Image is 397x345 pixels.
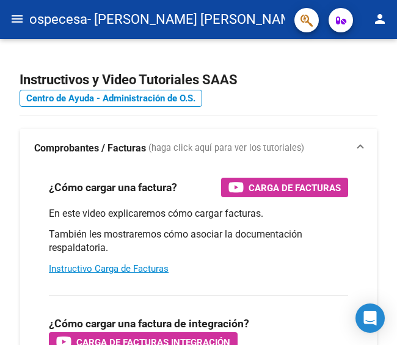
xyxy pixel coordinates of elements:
[49,228,348,255] p: También les mostraremos cómo asociar la documentación respaldatoria.
[49,315,249,332] h3: ¿Cómo cargar una factura de integración?
[20,90,202,107] a: Centro de Ayuda - Administración de O.S.
[249,180,341,195] span: Carga de Facturas
[49,207,348,220] p: En este video explicaremos cómo cargar facturas.
[20,129,377,168] mat-expansion-panel-header: Comprobantes / Facturas (haga click aquí para ver los tutoriales)
[373,12,387,26] mat-icon: person
[29,6,87,33] span: ospecesa
[221,178,348,197] button: Carga de Facturas
[49,179,177,196] h3: ¿Cómo cargar una factura?
[148,142,304,155] span: (haga click aquí para ver los tutoriales)
[49,263,169,274] a: Instructivo Carga de Facturas
[355,303,385,333] div: Open Intercom Messenger
[20,68,377,92] h2: Instructivos y Video Tutoriales SAAS
[34,142,146,155] strong: Comprobantes / Facturas
[10,12,24,26] mat-icon: menu
[87,6,304,33] span: - [PERSON_NAME] [PERSON_NAME]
